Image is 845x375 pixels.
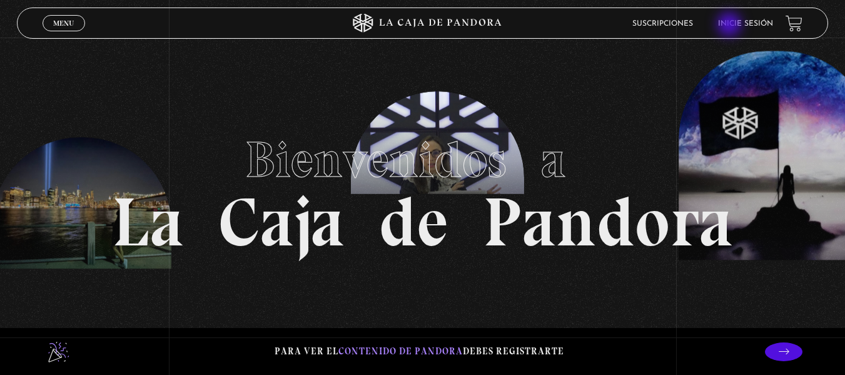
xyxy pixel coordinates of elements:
a: Inicie sesión [718,20,773,28]
span: contenido de Pandora [338,346,463,357]
p: Para ver el debes registrarte [275,343,564,360]
span: Cerrar [49,30,78,39]
span: Bienvenidos a [245,130,600,190]
h1: La Caja de Pandora [112,119,733,257]
a: Suscripciones [632,20,693,28]
span: Menu [53,19,74,27]
a: View your shopping cart [786,14,802,31]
